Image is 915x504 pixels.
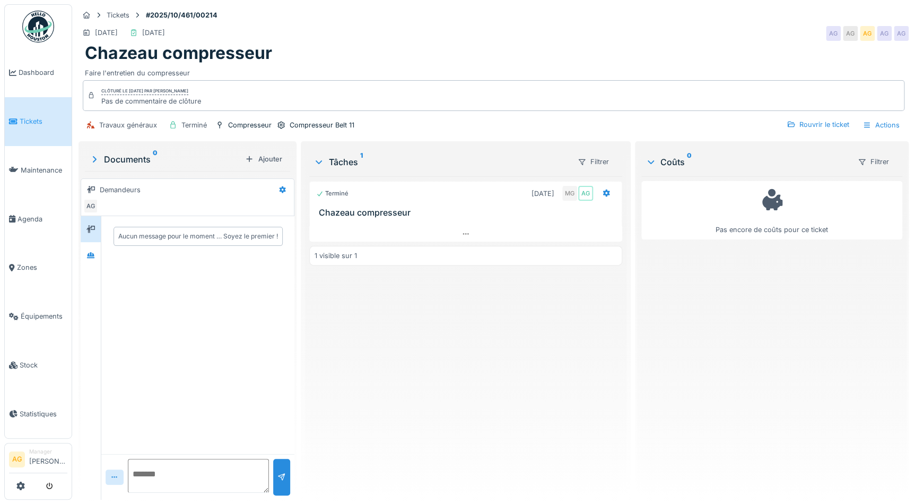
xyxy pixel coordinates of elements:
[85,43,272,63] h1: Chazeau compresseur
[782,117,853,132] div: Rouvrir le ticket
[99,120,157,130] div: Travaux généraux
[562,186,577,201] div: MG
[9,448,67,473] a: AG Manager[PERSON_NAME]
[95,28,118,38] div: [DATE]
[85,64,902,78] div: Faire l'entretien du compresseur
[89,153,241,166] div: Documents
[18,214,67,224] span: Agenda
[360,156,362,168] sup: 1
[5,292,72,341] a: Équipements
[316,189,348,198] div: Terminé
[21,165,67,175] span: Maintenance
[9,451,25,467] li: AG
[877,26,892,41] div: AG
[894,26,909,41] div: AG
[20,116,67,126] span: Tickets
[101,96,201,106] div: Pas de commentaire de clôture
[858,117,904,133] div: Actions
[290,120,354,130] div: Compresseur Belt 11
[826,26,841,41] div: AG
[573,154,614,169] div: Filtrer
[578,186,593,201] div: AG
[107,10,129,20] div: Tickets
[17,262,67,272] span: Zones
[228,120,272,130] div: Compresseur
[118,232,278,241] div: Aucun message pour le moment … Soyez le premier !
[5,48,72,97] a: Dashboard
[687,156,692,168] sup: 0
[29,448,67,471] li: [PERSON_NAME]
[314,251,356,261] div: 1 visible sur 1
[19,67,67,78] span: Dashboard
[142,10,222,20] strong: #2025/10/461/00214
[20,409,67,419] span: Statistiques
[648,186,895,235] div: Pas encore de coûts pour ce ticket
[29,448,67,456] div: Manager
[181,120,207,130] div: Terminé
[241,152,286,166] div: Ajouter
[21,311,67,321] span: Équipements
[22,11,54,42] img: Badge_color-CXgf-gQk.svg
[313,156,568,168] div: Tâches
[101,88,188,95] div: Clôturé le [DATE] par [PERSON_NAME]
[142,28,165,38] div: [DATE]
[5,341,72,390] a: Stock
[5,389,72,438] a: Statistiques
[853,154,894,169] div: Filtrer
[860,26,875,41] div: AG
[843,26,858,41] div: AG
[531,189,554,199] div: [DATE]
[100,185,141,195] div: Demandeurs
[153,153,158,166] sup: 0
[318,208,617,218] h3: Chazeau compresseur
[646,156,849,168] div: Coûts
[5,243,72,292] a: Zones
[20,360,67,370] span: Stock
[5,146,72,195] a: Maintenance
[83,199,98,213] div: AG
[5,97,72,146] a: Tickets
[5,194,72,243] a: Agenda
